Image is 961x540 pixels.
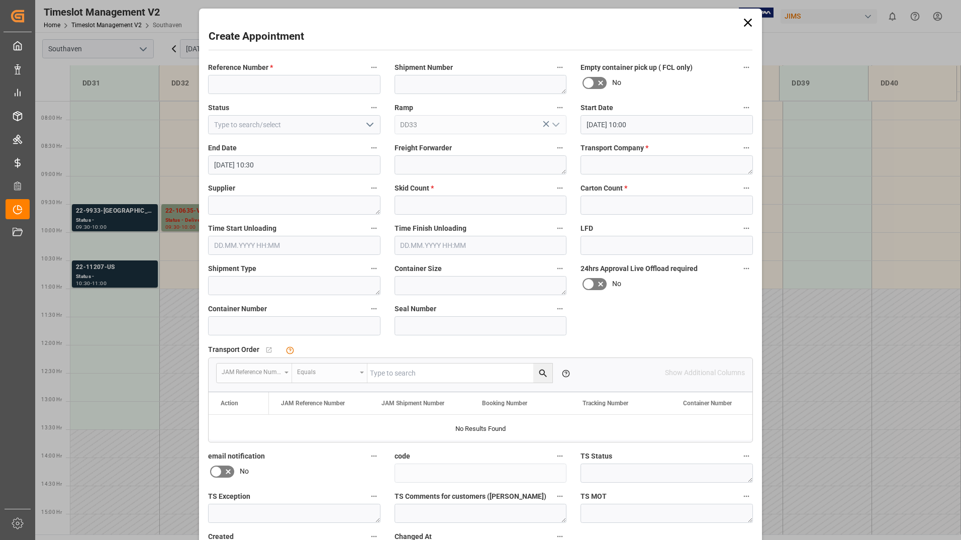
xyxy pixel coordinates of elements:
[581,491,607,502] span: TS MOT
[240,466,249,477] span: No
[553,449,566,463] button: code
[612,77,621,88] span: No
[395,236,567,255] input: DD.MM.YYYY HH:MM
[395,491,546,502] span: TS Comments for customers ([PERSON_NAME])
[361,117,376,133] button: open menu
[208,223,276,234] span: Time Start Unloading
[395,451,410,462] span: code
[581,223,593,234] span: LFD
[208,263,256,274] span: Shipment Type
[367,101,380,114] button: Status
[367,364,552,383] input: Type to search
[367,61,380,74] button: Reference Number *
[581,183,627,194] span: Carton Count
[208,491,250,502] span: TS Exception
[740,61,753,74] button: Empty container pick up ( FCL only)
[281,400,345,407] span: JAM Reference Number
[553,101,566,114] button: Ramp
[553,61,566,74] button: Shipment Number
[217,364,292,383] button: open menu
[208,344,259,355] span: Transport Order
[209,29,304,45] h2: Create Appointment
[482,400,527,407] span: Booking Number
[581,263,698,274] span: 24hrs Approval Live Offload required
[395,304,436,314] span: Seal Number
[367,141,380,154] button: End Date
[740,449,753,463] button: TS Status
[367,182,380,195] button: Supplier
[683,400,732,407] span: Container Number
[367,490,380,503] button: TS Exception
[740,490,753,503] button: TS MOT
[367,449,380,463] button: email notification
[208,183,235,194] span: Supplier
[533,364,552,383] button: search button
[583,400,628,407] span: Tracking Number
[581,103,613,113] span: Start Date
[581,115,753,134] input: DD.MM.YYYY HH:MM
[581,62,693,73] span: Empty container pick up ( FCL only)
[208,143,237,153] span: End Date
[395,183,434,194] span: Skid Count
[553,141,566,154] button: Freight Forwarder
[221,400,238,407] div: Action
[740,182,753,195] button: Carton Count *
[553,302,566,315] button: Seal Number
[208,115,380,134] input: Type to search/select
[395,223,466,234] span: Time Finish Unloading
[208,62,273,73] span: Reference Number
[581,451,612,462] span: TS Status
[395,263,442,274] span: Container Size
[553,222,566,235] button: Time Finish Unloading
[740,141,753,154] button: Transport Company *
[740,222,753,235] button: LFD
[740,262,753,275] button: 24hrs Approval Live Offload required
[553,182,566,195] button: Skid Count *
[208,304,267,314] span: Container Number
[395,103,413,113] span: Ramp
[297,365,356,377] div: Equals
[208,236,380,255] input: DD.MM.YYYY HH:MM
[208,103,229,113] span: Status
[367,262,380,275] button: Shipment Type
[395,115,567,134] input: Type to search/select
[548,117,563,133] button: open menu
[581,143,648,153] span: Transport Company
[553,262,566,275] button: Container Size
[208,155,380,174] input: DD.MM.YYYY HH:MM
[553,490,566,503] button: TS Comments for customers ([PERSON_NAME])
[367,222,380,235] button: Time Start Unloading
[395,62,453,73] span: Shipment Number
[367,302,380,315] button: Container Number
[381,400,444,407] span: JAM Shipment Number
[222,365,281,377] div: JAM Reference Number
[292,364,367,383] button: open menu
[395,143,452,153] span: Freight Forwarder
[740,101,753,114] button: Start Date
[208,451,265,462] span: email notification
[612,279,621,289] span: No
